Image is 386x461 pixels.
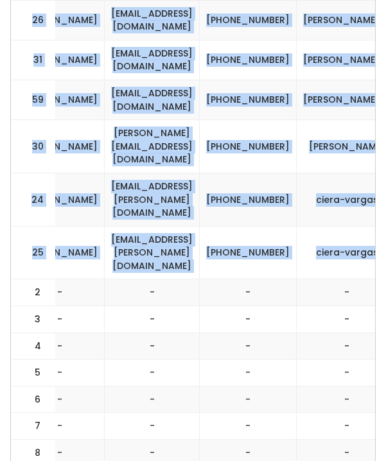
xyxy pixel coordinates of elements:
td: - [105,360,200,387]
td: - [15,306,105,333]
td: - [105,306,200,333]
td: - [105,413,200,440]
td: - [15,333,105,360]
td: - [200,360,297,387]
td: 2 [11,279,56,306]
td: [PERSON_NAME] [15,40,105,80]
td: [EMAIL_ADDRESS][DOMAIN_NAME] [105,80,200,120]
td: - [200,413,297,440]
td: - [15,279,105,306]
td: - [200,306,297,333]
td: - [200,333,297,360]
td: [PHONE_NUMBER] [200,40,297,80]
td: 31 [11,40,56,80]
td: [PERSON_NAME] [15,80,105,120]
td: 6 [11,386,56,413]
td: - [15,413,105,440]
td: 7 [11,413,56,440]
td: 4 [11,333,56,360]
td: 25 [11,226,56,279]
td: [PHONE_NUMBER] [200,173,297,226]
td: [PERSON_NAME] [15,226,105,279]
td: [PERSON_NAME] [15,120,105,173]
td: [EMAIL_ADDRESS][PERSON_NAME][DOMAIN_NAME] [105,226,200,279]
td: 5 [11,360,56,387]
td: - [105,333,200,360]
td: - [15,360,105,387]
td: - [200,279,297,306]
td: [EMAIL_ADDRESS][DOMAIN_NAME] [105,40,200,80]
td: 24 [11,173,56,226]
td: [PHONE_NUMBER] [200,120,297,173]
td: - [105,279,200,306]
td: 3 [11,306,56,333]
td: [PERSON_NAME][EMAIL_ADDRESS][DOMAIN_NAME] [105,120,200,173]
td: - [200,386,297,413]
td: [PERSON_NAME] [15,173,105,226]
td: - [105,386,200,413]
td: [PHONE_NUMBER] [200,226,297,279]
td: 30 [11,120,56,173]
td: - [15,386,105,413]
td: [EMAIL_ADDRESS][PERSON_NAME][DOMAIN_NAME] [105,173,200,226]
td: [PHONE_NUMBER] [200,80,297,120]
td: 59 [11,80,56,120]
